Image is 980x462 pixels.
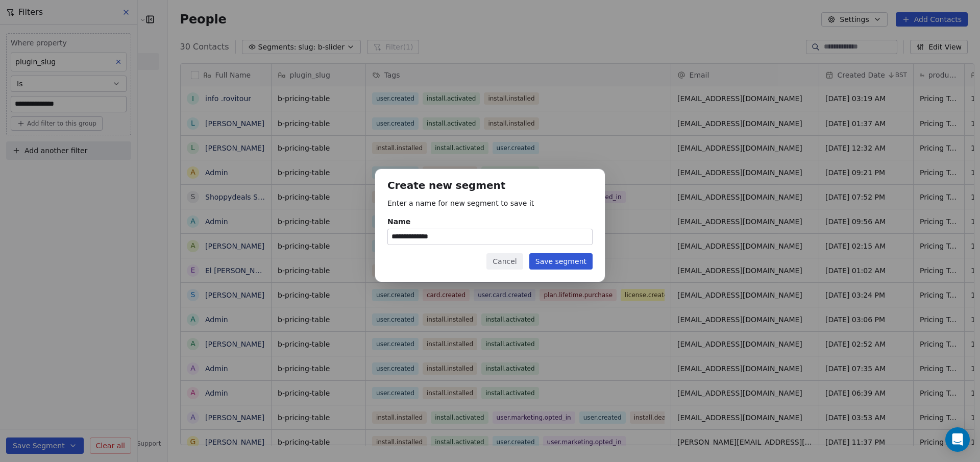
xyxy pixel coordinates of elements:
p: Enter a name for new segment to save it [387,198,593,208]
button: Cancel [486,253,523,270]
button: Save segment [529,253,593,270]
input: Name [388,229,592,245]
div: Name [387,216,593,227]
h1: Create new segment [387,181,593,192]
